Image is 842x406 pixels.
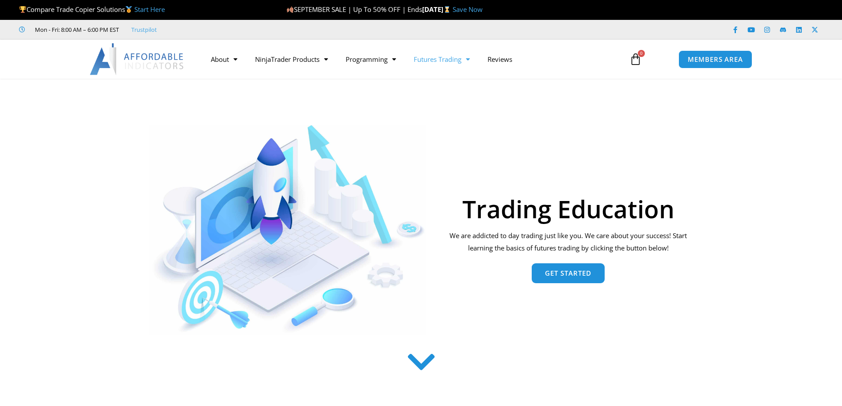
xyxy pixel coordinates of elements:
[33,24,119,35] span: Mon - Fri: 8:00 AM – 6:00 PM EST
[616,46,655,72] a: 0
[131,24,157,35] a: Trustpilot
[90,43,185,75] img: LogoAI | Affordable Indicators – NinjaTrader
[202,49,619,69] nav: Menu
[532,263,605,283] a: Get Started
[337,49,405,69] a: Programming
[453,5,483,14] a: Save Now
[545,270,591,277] span: Get Started
[126,6,132,13] img: 🥇
[479,49,521,69] a: Reviews
[638,50,645,57] span: 0
[246,49,337,69] a: NinjaTrader Products
[149,125,427,335] img: AdobeStock 293954085 1 Converted | Affordable Indicators – NinjaTrader
[286,5,422,14] span: SEPTEMBER SALE | Up To 50% OFF | Ends
[422,5,453,14] strong: [DATE]
[287,6,293,13] img: 🍂
[678,50,752,68] a: MEMBERS AREA
[444,197,693,221] h1: Trading Education
[444,6,450,13] img: ⌛
[688,56,743,63] span: MEMBERS AREA
[405,49,479,69] a: Futures Trading
[19,5,165,14] span: Compare Trade Copier Solutions
[19,6,26,13] img: 🏆
[444,230,693,254] p: We are addicted to day trading just like you. We care about your success! Start learning the basi...
[134,5,165,14] a: Start Here
[202,49,246,69] a: About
